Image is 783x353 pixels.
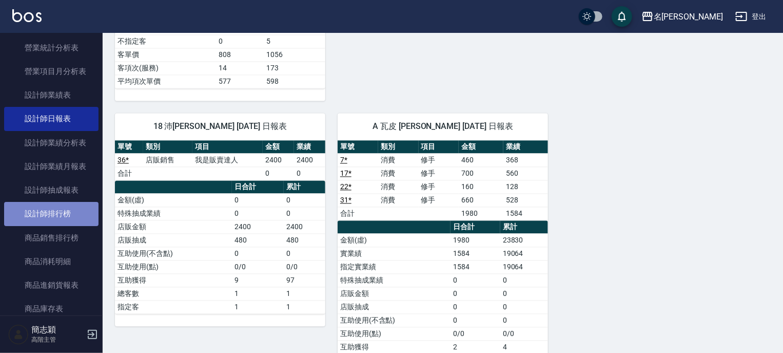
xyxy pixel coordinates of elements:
a: 設計師業績表 [4,83,99,107]
td: 0 [451,287,500,300]
td: 1 [284,287,325,300]
td: 160 [459,180,503,193]
a: 設計師排行榜 [4,202,99,226]
td: 客項次(服務) [115,61,216,75]
td: 金額(虛) [338,233,451,247]
td: 0/0 [284,260,325,273]
td: 平均項次單價 [115,75,216,88]
td: 互助使用(不含點) [338,313,451,327]
th: 項目 [192,140,263,154]
a: 設計師日報表 [4,107,99,131]
td: 23830 [500,233,548,247]
td: 實業績 [338,247,451,260]
td: 0/0 [232,260,284,273]
td: 店販金額 [338,287,451,300]
td: 128 [503,180,548,193]
div: 名[PERSON_NAME] [654,10,723,23]
th: 累計 [284,180,325,194]
td: 0 [500,287,548,300]
table: a dense table [115,140,325,180]
th: 累計 [500,220,548,234]
td: 我是販賣達人 [192,153,263,166]
td: 不指定客 [115,34,216,48]
td: 店販金額 [115,220,232,233]
td: 修手 [419,180,459,193]
td: 互助獲得 [115,273,232,287]
td: 2400 [232,220,284,233]
td: 0/0 [451,327,500,340]
td: 173 [264,61,325,75]
td: 460 [459,153,503,166]
td: 店販抽成 [338,300,451,313]
td: 5 [264,34,325,48]
td: 0 [500,273,548,287]
table: a dense table [338,140,548,220]
td: 0 [294,166,325,180]
td: 1 [232,300,284,313]
p: 高階主管 [31,335,84,344]
table: a dense table [115,180,325,314]
th: 單號 [338,140,378,154]
td: 560 [503,166,548,180]
td: 消費 [378,180,419,193]
td: 客單價 [115,48,216,61]
td: 577 [216,75,264,88]
td: 特殊抽成業績 [115,207,232,220]
td: 480 [232,233,284,247]
td: 特殊抽成業績 [338,273,451,287]
th: 金額 [263,140,294,154]
td: 1056 [264,48,325,61]
button: 登出 [731,7,771,26]
a: 商品庫存表 [4,297,99,321]
td: 528 [503,193,548,207]
td: 2400 [294,153,325,166]
td: 368 [503,153,548,166]
td: 0 [263,166,294,180]
td: 0 [451,273,500,287]
th: 日合計 [451,220,500,234]
td: 480 [284,233,325,247]
td: 1584 [451,247,500,260]
th: 類別 [378,140,419,154]
span: 18 沛[PERSON_NAME] [DATE] 日報表 [127,121,313,132]
td: 1584 [451,260,500,273]
td: 2400 [263,153,294,166]
td: 總客數 [115,287,232,300]
td: 0 [232,247,284,260]
a: 商品進銷貨報表 [4,273,99,297]
td: 0 [284,207,325,220]
td: 0 [500,313,548,327]
td: 19064 [500,260,548,273]
th: 單號 [115,140,143,154]
td: 指定客 [115,300,232,313]
a: 商品銷售排行榜 [4,226,99,250]
td: 9 [232,273,284,287]
td: 660 [459,193,503,207]
img: Logo [12,9,42,22]
th: 業績 [294,140,325,154]
td: 修手 [419,193,459,207]
td: 598 [264,75,325,88]
h5: 簡志穎 [31,325,84,335]
td: 互助使用(不含點) [115,247,232,260]
td: 指定實業績 [338,260,451,273]
th: 類別 [143,140,192,154]
th: 金額 [459,140,503,154]
th: 日合計 [232,180,284,194]
td: 700 [459,166,503,180]
td: 1980 [459,207,503,220]
td: 店販抽成 [115,233,232,247]
button: 名[PERSON_NAME] [637,6,727,27]
th: 業績 [503,140,548,154]
td: 消費 [378,193,419,207]
a: 營業項目月分析表 [4,60,99,83]
td: 合計 [338,207,378,220]
span: A 瓦皮 [PERSON_NAME] [DATE] 日報表 [350,121,536,132]
img: Person [8,324,29,345]
a: 設計師抽成報表 [4,178,99,202]
td: 0 [451,313,500,327]
td: 合計 [115,166,143,180]
td: 0 [216,34,264,48]
td: 1584 [503,207,548,220]
td: 0/0 [500,327,548,340]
